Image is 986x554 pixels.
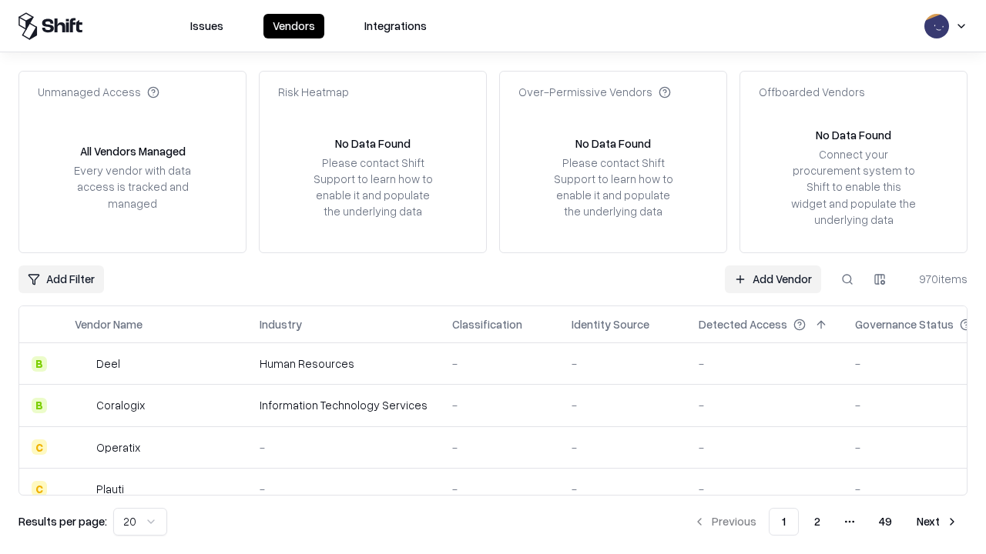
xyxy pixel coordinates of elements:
[769,508,799,536] button: 1
[96,481,124,497] div: Plauti
[867,508,904,536] button: 49
[572,355,674,372] div: -
[263,14,324,38] button: Vendors
[452,355,547,372] div: -
[18,265,104,293] button: Add Filter
[572,397,674,413] div: -
[452,481,547,497] div: -
[32,356,47,372] div: B
[699,481,830,497] div: -
[572,316,649,332] div: Identity Source
[572,481,674,497] div: -
[181,14,233,38] button: Issues
[32,439,47,455] div: C
[725,265,821,293] a: Add Vendor
[855,316,954,332] div: Governance Status
[802,508,833,536] button: 2
[75,439,90,455] img: Operatix
[32,398,47,413] div: B
[575,135,651,152] div: No Data Found
[260,439,428,456] div: -
[75,481,90,496] img: Plauti
[906,271,968,287] div: 970 items
[260,316,302,332] div: Industry
[96,397,145,413] div: Coralogix
[572,439,674,456] div: -
[75,316,143,332] div: Vendor Name
[518,84,671,100] div: Over-Permissive Vendors
[699,397,830,413] div: -
[75,356,90,372] img: Deel
[355,14,436,38] button: Integrations
[80,143,186,159] div: All Vendors Managed
[452,397,547,413] div: -
[38,84,159,100] div: Unmanaged Access
[75,398,90,413] img: Coralogix
[907,508,968,536] button: Next
[816,127,891,143] div: No Data Found
[309,155,437,220] div: Please contact Shift Support to learn how to enable it and populate the underlying data
[96,439,140,456] div: Operatix
[549,155,677,220] div: Please contact Shift Support to learn how to enable it and populate the underlying data
[96,355,120,372] div: Deel
[699,316,787,332] div: Detected Access
[699,439,830,456] div: -
[69,162,196,211] div: Every vendor with data access is tracked and managed
[335,135,411,152] div: No Data Found
[452,316,522,332] div: Classification
[759,84,865,100] div: Offboarded Vendors
[260,355,428,372] div: Human Resources
[278,84,349,100] div: Risk Heatmap
[18,513,107,529] p: Results per page:
[452,439,547,456] div: -
[260,481,428,497] div: -
[699,355,830,372] div: -
[684,508,968,536] nav: pagination
[32,481,47,496] div: C
[790,146,917,228] div: Connect your procurement system to Shift to enable this widget and populate the underlying data
[260,397,428,413] div: Information Technology Services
